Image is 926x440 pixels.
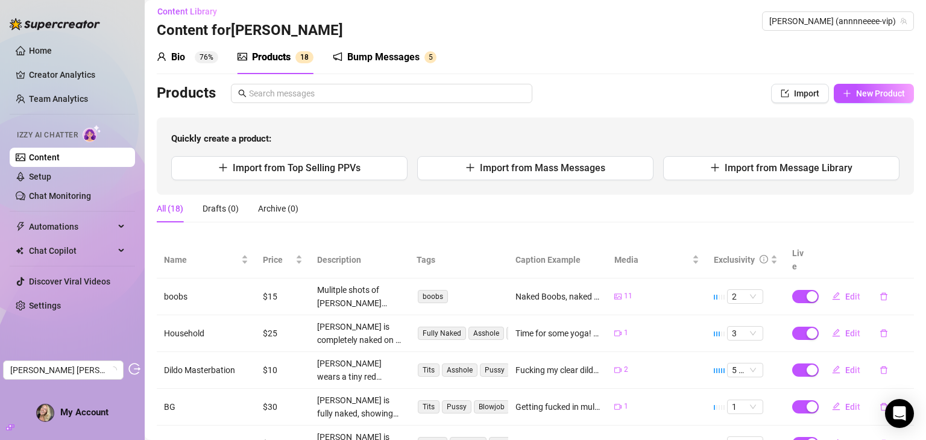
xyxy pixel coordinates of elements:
span: Tits [418,400,439,413]
td: BG [157,389,256,426]
th: Live [785,242,815,278]
button: delete [870,287,898,306]
div: Naked Boobs, naked boobs and more naked boobs 😍 🍒 [515,290,600,303]
span: team [900,17,907,25]
span: notification [333,52,342,61]
button: New Product [834,84,914,103]
span: loading [109,365,119,376]
span: picture [614,293,622,300]
a: Discover Viral Videos [29,277,110,286]
th: Description [310,242,409,278]
th: Caption Example [508,242,607,278]
td: Dildo Masterbation [157,352,256,389]
span: import [781,89,789,98]
span: Price [263,253,293,266]
span: 1 [624,327,628,339]
span: 11 [624,291,632,302]
button: Content Library [157,2,227,21]
th: Media [607,242,706,278]
span: plus [710,163,720,172]
span: Import from Message Library [725,162,852,174]
span: Asshole [468,327,504,340]
a: Home [29,46,52,55]
td: boobs [157,278,256,315]
span: info-circle [760,255,768,263]
span: edit [832,292,840,300]
span: Chat Copilot [29,241,115,260]
img: ACg8ocIzFOI9UdqiaUNbV424D0zpbm8hv3aycHT4neWgAE2Ws3T5Gic0=s96-c [37,404,54,421]
span: 2 [624,364,628,376]
span: Edit [845,402,860,412]
span: Edit [845,292,860,301]
span: Import from Top Selling PPVs [233,162,361,174]
th: Price [256,242,310,278]
div: Drafts (0) [203,202,239,215]
th: Tags [409,242,508,278]
span: Automations [29,217,115,236]
button: delete [870,360,898,380]
span: 5 🔥 [732,363,758,377]
span: 5 [429,53,433,61]
span: delete [880,329,888,338]
button: Edit [822,397,870,416]
span: delete [880,366,888,374]
span: Pussy [442,400,471,413]
span: boobs [418,290,448,303]
td: $10 [256,352,310,389]
span: My Account [60,407,109,418]
div: [PERSON_NAME] is fully naked, showing off her perky tits and shaved pussy while getting fucked in... [317,394,402,420]
a: Team Analytics [29,94,88,104]
button: Edit [822,324,870,343]
span: edit [832,328,840,337]
h3: Content for [PERSON_NAME] [157,21,343,40]
span: search [238,89,247,98]
div: Fucking my clear dildo ❤️‍🔥 I RARELY masterbate with a dildo so this is special!! Also wearing my... [515,363,600,377]
span: Import [794,89,819,98]
button: Import from Message Library [663,156,899,180]
span: user [157,52,166,61]
span: 1 [624,401,628,412]
div: All (18) [157,202,183,215]
span: Import from Mass Messages [480,162,605,174]
span: video-camera [614,366,622,374]
span: build [6,423,14,432]
button: delete [870,397,898,416]
span: Izzy AI Chatter [17,130,78,141]
span: Tits [418,363,439,377]
span: plus [465,163,475,172]
input: Search messages [249,87,525,100]
div: Archive (0) [258,202,298,215]
span: Edit [845,365,860,375]
span: New Product [856,89,905,98]
span: delete [880,292,888,301]
button: Import from Mass Messages [417,156,654,180]
img: logo-BBDzfeDw.svg [10,18,100,30]
span: Edit [845,328,860,338]
span: Blowjob [474,400,509,413]
td: Household [157,315,256,352]
button: Edit [822,287,870,306]
div: Bio [171,50,185,64]
span: Pussy [506,327,536,340]
img: Chat Copilot [16,247,24,255]
div: Getting fucked in mulitple postions with his cock. At the end I lay back on my bed with my head a... [515,400,600,413]
span: video-camera [614,403,622,410]
div: Products [252,50,291,64]
span: Anne (annnneeee-vip) [769,12,907,30]
button: Edit [822,360,870,380]
div: Time for some yoga! Doing multiple poses completely naked on my yoga mat like cat pose and a tedd... [515,327,600,340]
span: 1 [300,53,304,61]
a: Chat Monitoring [29,191,91,201]
span: logout [128,363,140,375]
strong: Quickly create a product: [171,133,271,144]
a: Setup [29,172,51,181]
div: [PERSON_NAME] wears a tiny red fishnet bikini and black high heels, showing off her big tits and ... [317,357,402,383]
a: Creator Analytics [29,65,125,84]
span: picture [238,52,247,61]
sup: 5 [424,51,436,63]
span: Media [614,253,689,266]
button: Import from Top Selling PPVs [171,156,408,180]
span: edit [832,402,840,410]
td: $25 [256,315,310,352]
sup: 18 [295,51,313,63]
